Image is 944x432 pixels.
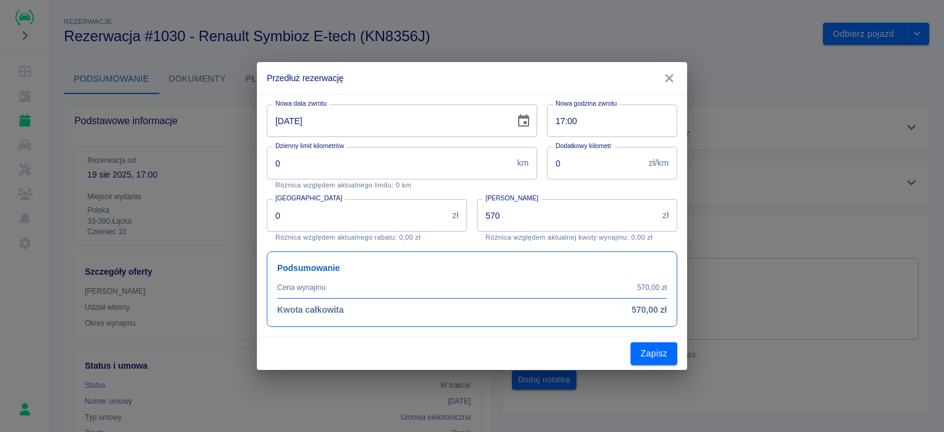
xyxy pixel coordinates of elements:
input: Kwota wynajmu od początkowej daty, nie samego aneksu. [477,199,658,232]
label: [GEOGRAPHIC_DATA] [275,194,342,203]
label: Dodatkowy kilometr [556,141,612,151]
button: Choose date, selected date is 22 sie 2025 [511,109,536,133]
label: Nowa godzina zwrotu [556,99,617,108]
p: Różnica względem aktualnego limitu: 0 km [275,181,529,189]
h2: Przedłuż rezerwację [257,62,687,94]
p: zł/km [649,157,669,170]
p: 570,00 zł [637,282,667,293]
h6: 570,00 zł [632,304,667,316]
label: Nowa data zwrotu [275,99,326,108]
label: Dzienny limit kilometrów [275,141,344,151]
label: [PERSON_NAME] [486,194,538,203]
input: hh:mm [547,104,669,137]
p: zł [452,209,458,222]
input: Kwota rabatu ustalona na początku [267,199,447,232]
p: Cena wynajmu [277,282,326,293]
p: zł [663,209,669,222]
p: km [517,157,529,170]
h6: Kwota całkowita [277,304,344,316]
h6: Podsumowanie [277,262,667,275]
button: Zapisz [631,342,677,365]
p: Różnica względem aktualnego rabatu: 0,00 zł [275,234,458,242]
input: DD-MM-YYYY [267,104,506,137]
p: Różnica względem aktualnej kwoty wynajmu: 0,00 zł [486,234,669,242]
